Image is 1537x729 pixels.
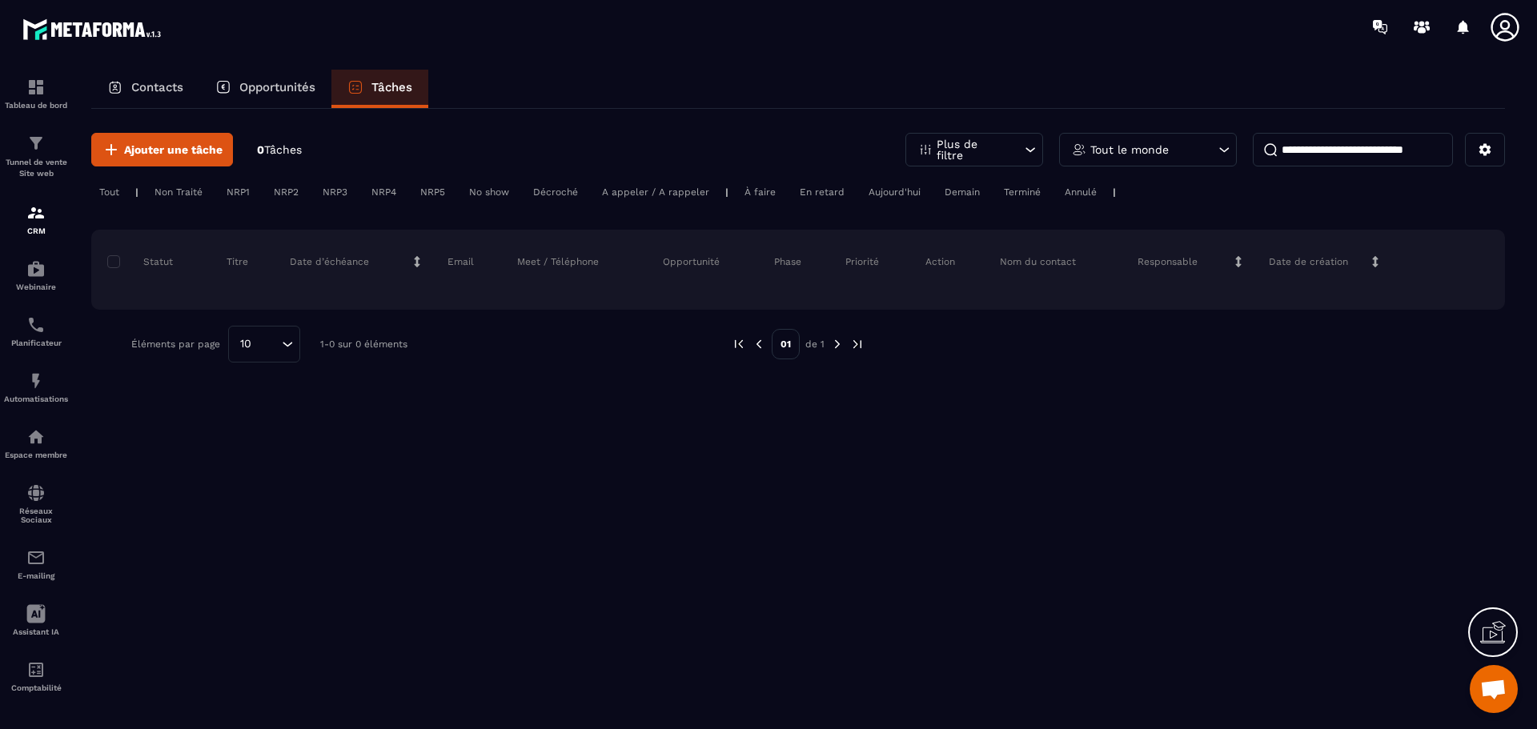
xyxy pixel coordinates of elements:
p: Tunnel de vente Site web [4,157,68,179]
p: Webinaire [4,282,68,291]
button: Ajouter une tâche [91,133,233,166]
p: Éléments par page [131,338,220,350]
p: Planificateur [4,338,68,347]
div: Annulé [1057,182,1105,202]
p: Plus de filtre [937,138,1007,161]
p: Opportunités [239,80,315,94]
div: Tout [91,182,127,202]
p: Comptabilité [4,683,68,692]
a: Assistant IA [4,592,68,648]
a: Tâches [331,70,428,108]
img: next [830,337,845,351]
a: automationsautomationsAutomatisations [4,359,68,415]
div: Search for option [228,326,300,362]
div: NRP2 [266,182,307,202]
input: Search for option [257,335,278,353]
img: prev [752,337,766,351]
img: automations [26,427,46,447]
div: NRP5 [412,182,453,202]
p: Action [925,255,955,268]
div: Demain [937,182,988,202]
img: next [850,337,865,351]
div: Terminé [996,182,1049,202]
p: | [725,186,728,198]
img: email [26,548,46,567]
a: formationformationTunnel de vente Site web [4,122,68,191]
img: formation [26,134,46,153]
img: scheduler [26,315,46,334]
p: | [135,186,138,198]
p: Opportunité [663,255,720,268]
p: Automatisations [4,395,68,403]
div: Aujourd'hui [861,182,929,202]
p: Phase [774,255,801,268]
p: Espace membre [4,451,68,459]
p: CRM [4,226,68,235]
a: formationformationTableau de bord [4,66,68,122]
img: social-network [26,483,46,503]
img: formation [26,203,46,222]
a: accountantaccountantComptabilité [4,648,68,704]
div: A appeler / A rappeler [594,182,717,202]
p: Titre [227,255,248,268]
a: social-networksocial-networkRéseaux Sociaux [4,471,68,536]
p: Email [447,255,474,268]
img: accountant [26,660,46,679]
p: 0 [257,142,302,158]
a: formationformationCRM [4,191,68,247]
div: À faire [736,182,784,202]
p: Meet / Téléphone [517,255,599,268]
a: automationsautomationsEspace membre [4,415,68,471]
p: Date de création [1269,255,1348,268]
div: Ouvrir le chat [1470,665,1518,713]
a: Contacts [91,70,199,108]
p: Réseaux Sociaux [4,507,68,524]
div: En retard [792,182,853,202]
p: E-mailing [4,571,68,580]
p: | [1113,186,1116,198]
p: 01 [772,329,800,359]
p: Nom du contact [1000,255,1076,268]
span: Ajouter une tâche [124,142,223,158]
div: Décroché [525,182,586,202]
p: Assistant IA [4,627,68,636]
img: automations [26,259,46,278]
img: formation [26,78,46,97]
p: Tableau de bord [4,101,68,110]
p: Statut [111,255,173,268]
div: No show [461,182,517,202]
div: Non Traité [146,182,211,202]
img: prev [732,337,746,351]
img: logo [22,14,167,44]
span: Tâches [264,143,302,156]
a: automationsautomationsWebinaire [4,247,68,303]
a: schedulerschedulerPlanificateur [4,303,68,359]
div: NRP4 [363,182,404,202]
p: Tâches [371,80,412,94]
a: Opportunités [199,70,331,108]
p: Responsable [1138,255,1198,268]
div: NRP3 [315,182,355,202]
p: Date d’échéance [290,255,369,268]
div: NRP1 [219,182,258,202]
p: Contacts [131,80,183,94]
a: emailemailE-mailing [4,536,68,592]
p: Tout le monde [1090,144,1169,155]
p: 1-0 sur 0 éléments [320,338,407,350]
span: 10 [235,335,257,353]
p: de 1 [805,338,825,350]
img: automations [26,371,46,391]
p: Priorité [845,255,879,268]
